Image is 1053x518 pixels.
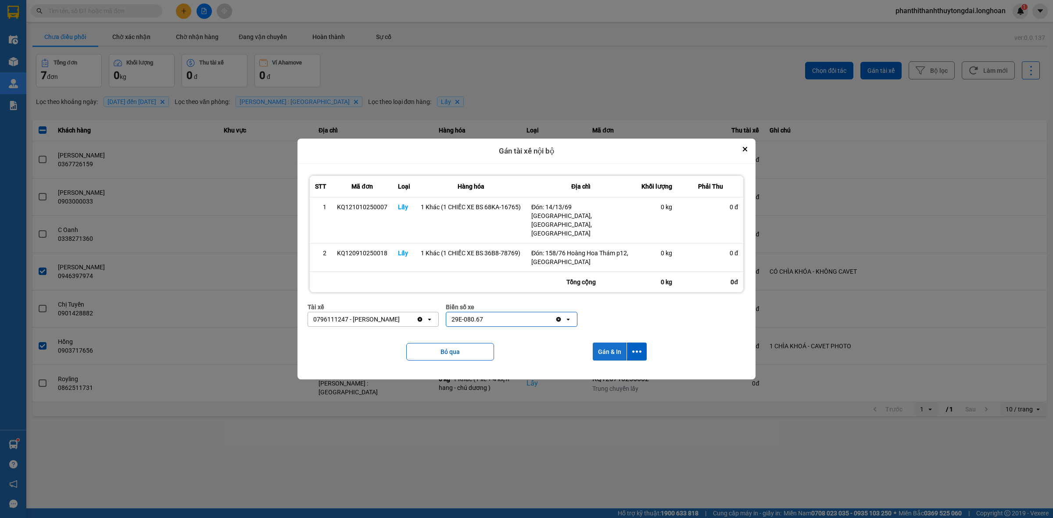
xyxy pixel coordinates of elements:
button: Close [740,144,750,154]
button: Gán & In [593,343,627,361]
div: 2 [315,249,326,257]
div: KQ121010250007 [337,203,387,211]
div: Tổng cộng [526,272,636,292]
div: 1 [315,203,326,211]
div: KQ120910250018 [337,249,387,257]
div: 0đ [677,272,743,292]
div: Gán tài xế nội bộ [297,139,756,164]
div: Biển số xe [446,302,577,312]
div: Khối lượng [641,181,672,192]
div: 0 kg [636,272,677,292]
div: 1 Khác (1 CHIẾC XE BS 68KA-16765) [421,203,521,211]
strong: PHIẾU DÁN LÊN HÀNG [62,4,177,16]
div: Đón: 14/13/69 [GEOGRAPHIC_DATA], [GEOGRAPHIC_DATA], [GEOGRAPHIC_DATA] [531,203,630,238]
svg: open [565,316,572,323]
div: Lấy [398,249,410,257]
span: Ngày in phiếu: 17:52 ngày [59,18,180,27]
div: 0 đ [683,249,738,257]
div: 1 Khác (1 CHIẾC XE BS 36B8-78769) [421,249,521,257]
div: Loại [398,181,410,192]
div: 29E-080.67 [451,315,483,324]
div: Đón: 158/76 Hoàng Hoa Thám p12, [GEOGRAPHIC_DATA] [531,249,630,266]
div: Hàng hóa [421,181,521,192]
div: 0 đ [683,203,738,211]
div: Tài xế [308,302,439,312]
div: 0796111247 - [PERSON_NAME] [313,315,400,324]
input: Selected 29E-080.67. [484,315,485,324]
span: CÔNG TY TNHH CHUYỂN PHÁT NHANH BẢO AN [69,30,175,46]
div: Phải Thu [683,181,738,192]
span: Mã đơn: KQ121110250029 [4,53,133,65]
strong: CSKH: [24,30,47,37]
div: Địa chỉ [531,181,630,192]
svg: Clear value [416,316,423,323]
svg: Clear value [555,316,562,323]
div: Lấy [398,203,410,211]
svg: open [426,316,433,323]
div: 0 kg [641,249,672,257]
input: Selected 0796111247 - Nguyễn Văn Nghĩa. [401,315,401,324]
div: Mã đơn [337,181,387,192]
div: 0 kg [641,203,672,211]
div: STT [315,181,326,192]
button: Bỏ qua [406,343,494,361]
div: dialog [297,139,756,380]
span: [PHONE_NUMBER] [4,30,67,45]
